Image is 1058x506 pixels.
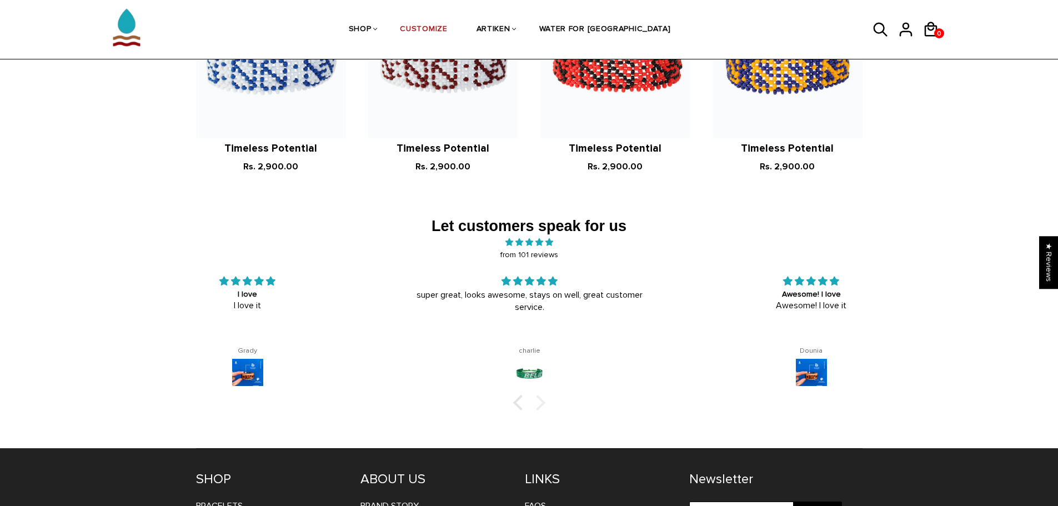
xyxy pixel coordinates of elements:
[741,142,834,155] a: Timeless Potential
[120,275,375,289] div: 5 stars
[477,1,510,59] a: ARTIKEN
[525,471,673,488] h4: LINKS
[106,236,952,249] span: 4.91 stars
[120,299,375,312] p: I love it
[106,249,952,262] span: from 101 reviews
[120,289,375,300] div: I love
[360,471,508,488] h4: ABOUT US
[120,347,375,355] div: Grady
[760,161,815,172] span: Rs. 2,900.00
[224,142,317,155] a: Timeless Potential
[196,471,344,488] h4: SHOP
[232,359,263,390] img: Customize Your Own
[106,217,952,236] h2: Let customers speak for us
[934,27,944,41] span: 0
[684,289,939,300] div: Awesome! I love
[400,1,447,59] a: CUSTOMIZE
[402,347,656,355] div: charlie
[539,1,671,59] a: WATER FOR [GEOGRAPHIC_DATA]
[689,471,842,488] h4: Newsletter
[349,1,372,59] a: SHOP
[934,28,944,38] a: 0
[588,161,643,172] span: Rs. 2,900.00
[684,299,939,312] p: Awesome! I love it
[569,142,661,155] a: Timeless Potential
[514,359,545,390] img: Believe
[684,275,939,289] div: 5 stars
[402,289,656,314] p: super great, looks awesome, stays on well, great customer service.
[397,142,489,155] a: Timeless Potential
[402,275,656,289] div: 5 stars
[1039,236,1058,289] div: Click to open Judge.me floating reviews tab
[415,161,470,172] span: Rs. 2,900.00
[684,347,939,355] div: Dounia
[796,359,827,390] img: Customize Your Own
[243,161,298,172] span: Rs. 2,900.00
